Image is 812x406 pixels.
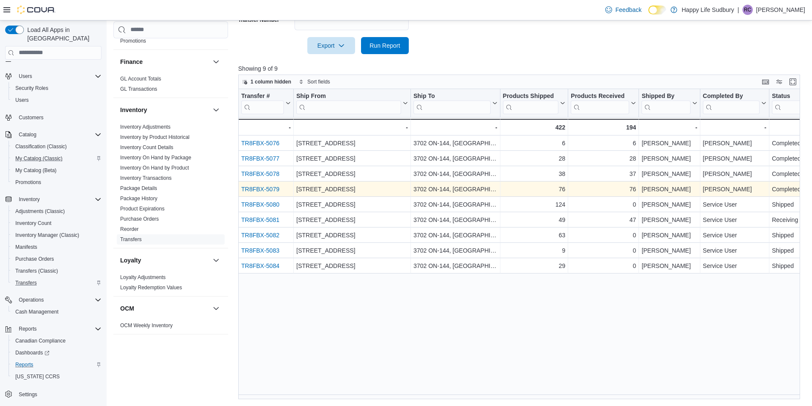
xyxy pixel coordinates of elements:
span: Settings [19,391,37,398]
div: [PERSON_NAME] [703,138,766,148]
div: - [241,122,291,132]
span: Purchase Orders [120,216,159,222]
div: [PERSON_NAME] [642,230,697,240]
span: Catalog [15,130,101,140]
div: Transfer Url [241,92,284,114]
button: Enter fullscreen [788,77,798,87]
button: Cash Management [9,306,105,318]
div: 63 [503,230,565,240]
span: Cash Management [15,308,58,315]
h3: Pricing [120,342,140,351]
a: My Catalog (Beta) [12,165,60,176]
button: Promotions [9,176,105,188]
div: Products Shipped [503,92,558,114]
span: My Catalog (Beta) [15,167,57,174]
h3: OCM [120,304,134,313]
button: Catalog [15,130,40,140]
div: Shipped By [642,92,690,114]
span: [US_STATE] CCRS [15,373,60,380]
a: Adjustments (Classic) [12,206,68,216]
a: TR8FBX-5076 [241,140,279,147]
button: Purchase Orders [9,253,105,265]
button: Users [9,94,105,106]
span: Package History [120,195,157,202]
a: Promotions [120,38,146,44]
div: 9 [503,245,565,256]
div: 0 [571,230,636,240]
span: Dashboards [15,349,49,356]
div: Completed By [703,92,760,100]
button: Operations [15,295,47,305]
button: My Catalog (Classic) [9,153,105,164]
a: Cash Management [12,307,62,317]
span: Classification (Classic) [15,143,67,150]
p: | [737,5,739,15]
div: - [413,122,497,132]
div: 28 [571,153,636,164]
div: Service User [703,245,766,256]
a: TR8FBX-5080 [241,201,279,208]
a: Inventory Transactions [120,175,172,181]
div: 0 [571,245,636,256]
div: [PERSON_NAME] [642,138,697,148]
div: Ship From [296,92,401,100]
span: Reorder [120,226,139,233]
div: - [703,122,766,132]
div: [PERSON_NAME] [642,261,697,271]
div: [PERSON_NAME] [642,215,697,225]
span: Loyalty Redemption Values [120,284,182,291]
div: 422 [503,122,565,132]
p: [PERSON_NAME] [756,5,805,15]
button: Finance [211,57,221,67]
span: Export [312,37,350,54]
div: 3702 ON-144, [GEOGRAPHIC_DATA] [413,138,497,148]
div: Finance [113,74,228,98]
span: Customers [19,114,43,121]
button: Export [307,37,355,54]
span: Users [19,73,32,80]
div: Service User [703,261,766,271]
span: Transfers (Classic) [12,266,101,276]
span: Settings [15,389,101,399]
h3: Loyalty [120,256,141,265]
div: 0 [571,261,636,271]
button: Canadian Compliance [9,335,105,347]
span: Inventory Transactions [120,175,172,181]
span: Manifests [15,244,37,251]
button: Adjustments (Classic) [9,205,105,217]
span: Inventory Manager (Classic) [12,230,101,240]
span: Load All Apps in [GEOGRAPHIC_DATA] [24,26,101,43]
span: Transfers [15,279,37,286]
button: Transfers [9,277,105,289]
a: Dashboards [12,348,53,358]
span: Inventory by Product Historical [120,134,190,141]
div: Completed By [703,92,760,114]
button: Inventory [2,193,105,205]
button: Users [15,71,35,81]
button: Reports [9,359,105,371]
span: Sort fields [307,78,330,85]
div: Ship To [413,92,491,114]
button: Loyalty [211,255,221,265]
div: Inventory [113,122,228,248]
span: Transfers (Classic) [15,268,58,274]
div: [PERSON_NAME] [642,169,697,179]
span: Washington CCRS [12,371,101,382]
span: GL Account Totals [120,75,161,82]
div: Ship To [413,92,491,100]
span: Customers [15,112,101,123]
span: OCM Weekly Inventory [120,322,173,329]
div: Status [772,92,807,100]
button: Transfers (Classic) [9,265,105,277]
span: Reports [19,325,37,332]
a: Reports [12,360,37,370]
div: Service User [703,215,766,225]
a: [US_STATE] CCRS [12,371,63,382]
button: Inventory Manager (Classic) [9,229,105,241]
button: Security Roles [9,82,105,94]
span: Adjustments (Classic) [15,208,65,215]
div: 3702 ON-144, [GEOGRAPHIC_DATA] [413,184,497,194]
span: My Catalog (Beta) [12,165,101,176]
a: TR8FBX-5079 [241,186,279,193]
a: Users [12,95,32,105]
